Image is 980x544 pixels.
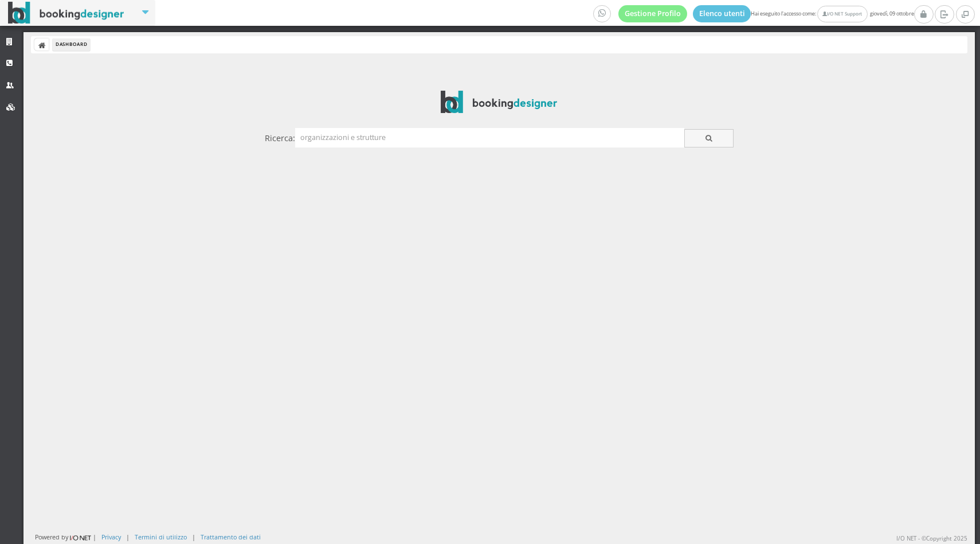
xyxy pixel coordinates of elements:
[68,533,93,542] img: ionet_small_logo.png
[192,533,195,541] div: |
[35,533,96,542] div: Powered by |
[265,133,295,143] h4: Ricerca:
[53,38,90,51] li: Dashboard
[101,533,121,541] a: Privacy
[126,533,130,541] div: |
[8,2,124,24] img: BookingDesigner.com
[295,128,684,147] input: organizzazioni e strutture
[201,533,261,541] a: Trattamento dei dati
[441,91,557,113] img: BookingDesigner.com
[618,5,687,22] a: Gestione Profilo
[135,533,187,541] a: Termini di utilizzo
[593,5,914,22] span: Hai eseguito l'accesso come: giovedì, 09 ottobre
[817,6,867,22] a: I/O NET Support
[693,5,751,22] a: Elenco utenti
